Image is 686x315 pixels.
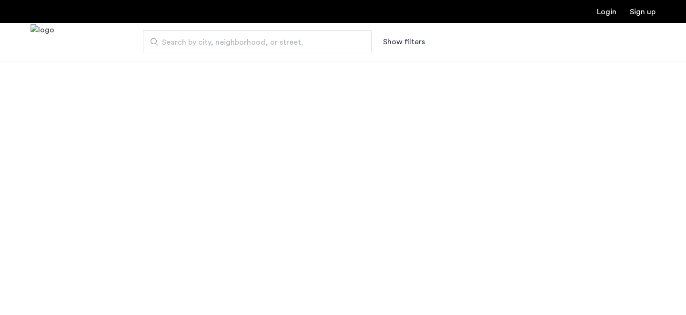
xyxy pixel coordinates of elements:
a: Login [597,8,616,16]
a: Cazamio Logo [30,24,54,60]
a: Registration [630,8,656,16]
input: Apartment Search [143,30,372,53]
img: logo [30,24,54,60]
button: Show or hide filters [383,36,425,48]
span: Search by city, neighborhood, or street. [162,37,345,48]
